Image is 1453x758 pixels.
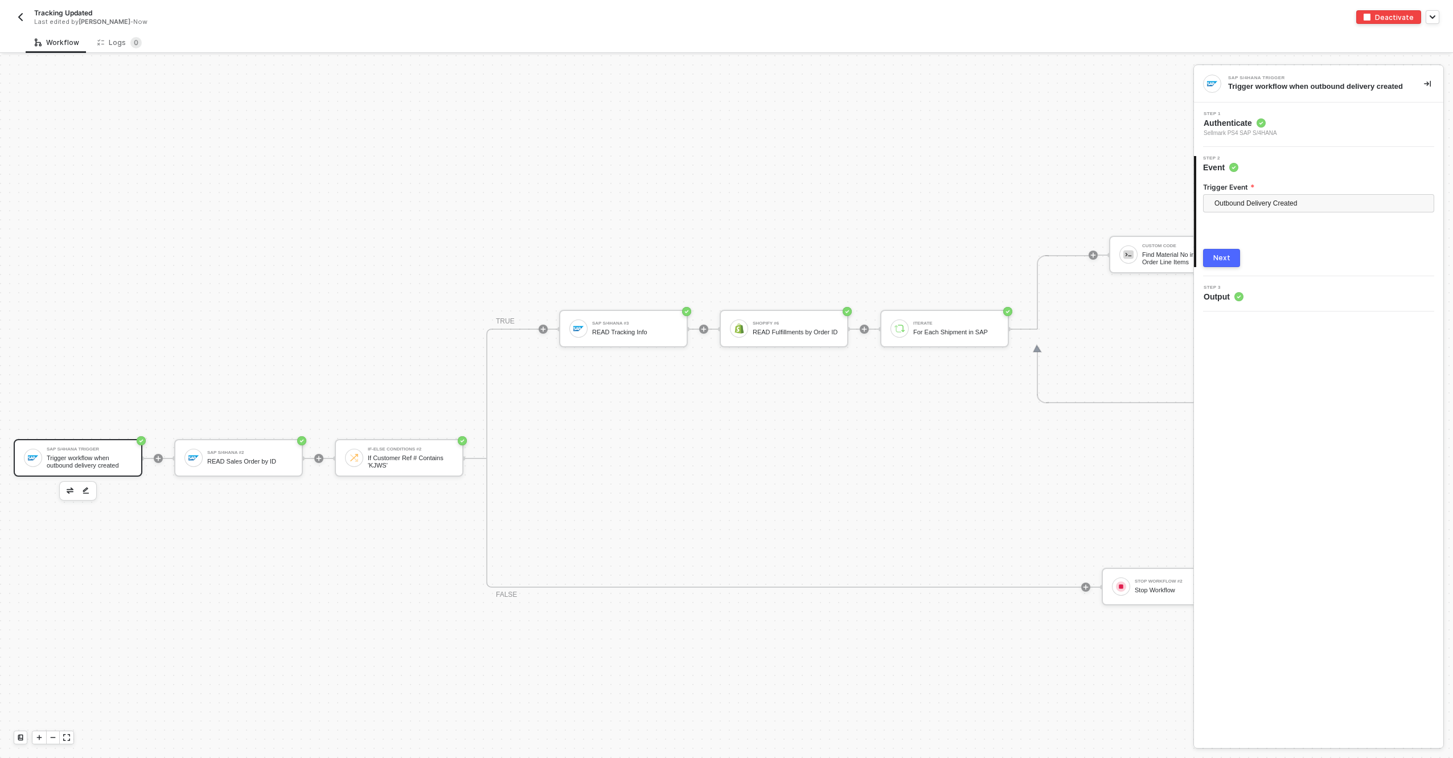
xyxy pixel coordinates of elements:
[496,316,515,327] div: TRUE
[1135,587,1220,594] div: Stop Workflow
[753,329,838,336] div: READ Fulfillments by Order ID
[28,453,38,463] img: icon
[1375,13,1414,22] div: Deactivate
[36,734,43,741] span: icon-play
[458,436,467,445] span: icon-success-page
[368,447,453,452] div: If-Else Conditions #2
[1204,285,1243,290] span: Step 3
[155,455,162,462] span: icon-play
[50,734,56,741] span: icon-minus
[97,37,142,48] div: Logs
[1364,14,1370,21] img: deactivate
[349,453,359,463] img: icon
[843,307,852,316] span: icon-success-page
[1135,579,1220,584] div: Stop Workflow #2
[540,326,547,333] span: icon-play
[1228,76,1399,80] div: SAP S/4HANA Trigger
[1194,112,1443,138] div: Step 1Authenticate Sellmark PS4 SAP S/4HANA
[297,436,306,445] span: icon-success-page
[700,326,707,333] span: icon-play
[1204,112,1277,116] span: Step 1
[1207,79,1217,89] img: integration-icon
[315,455,322,462] span: icon-play
[35,38,79,47] div: Workflow
[368,454,453,469] div: If Customer Ref # Contains 'KJWS'
[188,453,199,463] img: icon
[63,484,77,498] button: edit-cred
[1204,291,1243,302] span: Output
[207,450,293,455] div: SAP S/4HANA #2
[734,323,744,334] img: icon
[1142,244,1228,248] div: Custom Code
[83,487,89,495] img: edit-cred
[14,10,27,24] button: back
[573,323,584,334] img: icon
[79,484,93,498] button: edit-cred
[682,307,691,316] span: icon-success-page
[1090,252,1097,259] span: icon-play
[1424,80,1431,87] span: icon-collapse-right
[753,321,838,326] div: Shopify #6
[1203,182,1434,192] label: Trigger Event
[1003,307,1012,316] span: icon-success-page
[1123,249,1134,260] img: icon
[1204,117,1277,129] span: Authenticate
[894,323,905,334] img: icon
[16,13,25,22] img: back
[1082,584,1089,591] span: icon-play
[496,589,517,600] div: FALSE
[913,329,999,336] div: For Each Shipment in SAP
[63,734,70,741] span: icon-expand
[861,326,868,333] span: icon-play
[1203,162,1238,173] span: Event
[1204,129,1277,138] span: Sellmark PS4 SAP S/4HANA
[1213,253,1230,263] div: Next
[47,447,132,452] div: SAP S/4HANA Trigger
[1116,581,1126,592] img: icon
[1356,10,1421,24] button: deactivateDeactivate
[1214,195,1427,212] span: Outbound Delivery Created
[79,18,130,26] span: [PERSON_NAME]
[207,458,293,465] div: READ Sales Order by ID
[1203,156,1238,161] span: Step 2
[34,18,700,26] div: Last edited by - Now
[34,8,92,18] span: Tracking Updated
[913,321,999,326] div: Iterate
[1142,251,1228,265] div: Find Material No in Fulfillment Order Line Items
[592,329,678,336] div: READ Tracking Info
[67,487,73,493] img: edit-cred
[1228,81,1406,92] div: Trigger workflow when outbound delivery created
[592,321,678,326] div: SAP S/4HANA #3
[47,454,132,469] div: Trigger workflow when outbound delivery created
[1194,156,1443,267] div: Step 2Event Trigger EventOutbound Delivery CreatedNext
[1203,249,1240,267] button: Next
[130,37,142,48] sup: 0
[137,436,146,445] span: icon-success-page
